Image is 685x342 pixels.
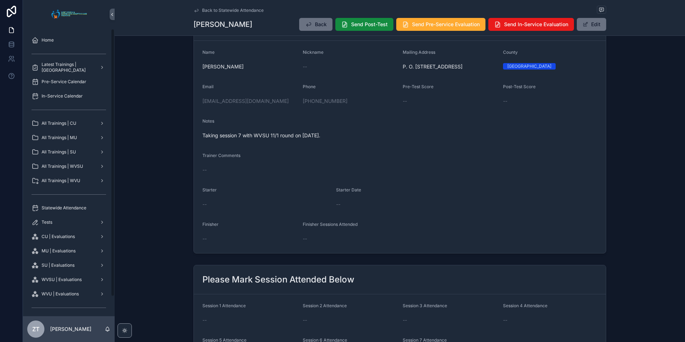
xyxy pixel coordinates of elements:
h2: Please Mark Session Attended Below [202,274,354,285]
div: [GEOGRAPHIC_DATA] [507,63,551,70]
span: Notes [202,118,214,124]
a: All Trainings | MU [27,131,110,144]
a: [EMAIL_ADDRESS][DOMAIN_NAME] [202,98,289,105]
a: WVU | Evaluations [27,288,110,300]
span: -- [503,98,507,105]
span: Name [202,49,215,55]
span: Session 4 Attendance [503,303,547,308]
span: Trainer Comments [202,153,240,158]
span: Starter [202,187,217,193]
a: SU | Evaluations [27,259,110,272]
span: SU | Evaluations [42,262,75,268]
img: App logo [49,9,88,20]
span: -- [202,317,207,324]
a: Latest Trainings | [GEOGRAPHIC_DATA] [27,61,110,74]
button: Back [299,18,332,31]
span: Mailing Address [403,49,435,55]
span: Send In-Service Evaluation [504,21,568,28]
span: -- [303,63,307,70]
span: Pre-Test Score [403,84,433,89]
span: Back [315,21,327,28]
span: [PERSON_NAME] [202,63,297,70]
span: Session 3 Attendance [403,303,447,308]
button: Send In-Service Evaluation [488,18,574,31]
span: Home [42,37,54,43]
span: -- [403,317,407,324]
div: scrollable content [23,29,115,316]
span: MU | Evaluations [42,248,76,254]
a: All Trainings | SU [27,146,110,158]
a: CU | Evaluations [27,230,110,243]
span: All Trainings | WVU [42,178,80,184]
span: County [503,49,518,55]
span: -- [403,98,407,105]
a: [PHONE_NUMBER] [303,98,348,105]
span: Finisher [202,222,219,227]
span: Starter Date [336,187,361,193]
span: ZT [32,325,39,333]
span: All Trainings | WVSU [42,163,83,169]
span: -- [202,166,207,174]
span: In-Service Calendar [42,93,83,99]
span: Send Post-Test [351,21,388,28]
span: P. O. [STREET_ADDRESS] [403,63,497,70]
h1: [PERSON_NAME] [193,19,252,29]
span: WVU | Evaluations [42,291,79,297]
span: -- [336,201,340,208]
a: Tests [27,216,110,229]
span: -- [303,317,307,324]
span: Send Pre-Service Evaluation [412,21,480,28]
a: Statewide Attendance [27,201,110,214]
a: Back to Statewide Attendance [193,8,264,13]
span: Nickname [303,49,324,55]
span: All Trainings | CU [42,120,76,126]
span: Back to Statewide Attendance [202,8,264,13]
span: All Trainings | SU [42,149,76,155]
span: Session 1 Attendance [202,303,246,308]
span: WVSU | Evaluations [42,277,82,282]
p: [PERSON_NAME] [50,326,91,333]
span: Finisher Sessions Attended [303,222,358,227]
a: In-Service Calendar [27,90,110,103]
a: All Trainings | WVSU [27,160,110,173]
button: Send Pre-Service Evaluation [396,18,485,31]
a: WVSU | Evaluations [27,273,110,286]
a: All Trainings | WVU [27,174,110,187]
span: -- [202,235,207,242]
span: Statewide Attendance [42,205,86,211]
span: Session 2 Attendance [303,303,347,308]
button: Edit [577,18,606,31]
span: -- [503,317,507,324]
a: MU | Evaluations [27,244,110,257]
span: Phone [303,84,316,89]
span: CU | Evaluations [42,234,75,239]
span: -- [202,201,207,208]
span: Tests [42,219,52,225]
span: All Trainings | MU [42,135,77,141]
span: -- [303,235,307,242]
span: Pre-Service Calendar [42,79,86,85]
a: Home [27,34,110,47]
a: Pre-Service Calendar [27,75,110,88]
span: Taking session 7 with WVSU 11/1 round on [DATE]. [202,132,597,139]
a: All Trainings | CU [27,117,110,130]
span: Post-Test Score [503,84,536,89]
span: Latest Trainings | [GEOGRAPHIC_DATA] [42,62,94,73]
button: Send Post-Test [335,18,393,31]
span: Email [202,84,214,89]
